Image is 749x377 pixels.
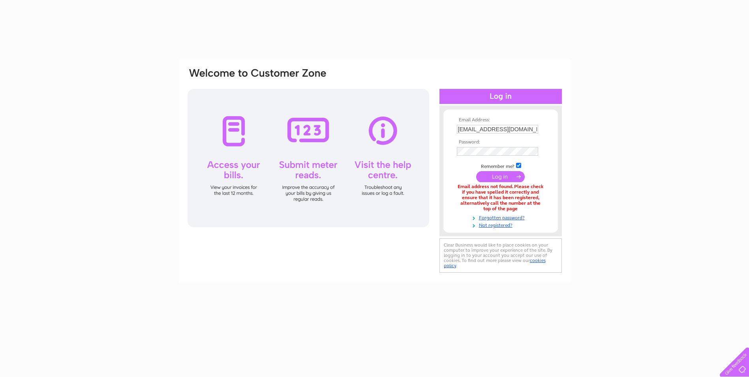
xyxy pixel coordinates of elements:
[457,184,544,211] div: Email address not found. Please check if you have spelled it correctly and ensure that it has bee...
[455,162,546,170] td: Remember me?
[455,117,546,123] th: Email Address:
[457,213,546,221] a: Forgotten password?
[439,238,562,273] div: Clear Business would like to place cookies on your computer to improve your experience of the sit...
[444,258,546,268] a: cookies policy
[455,139,546,145] th: Password:
[476,171,525,182] input: Submit
[457,221,546,228] a: Not registered?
